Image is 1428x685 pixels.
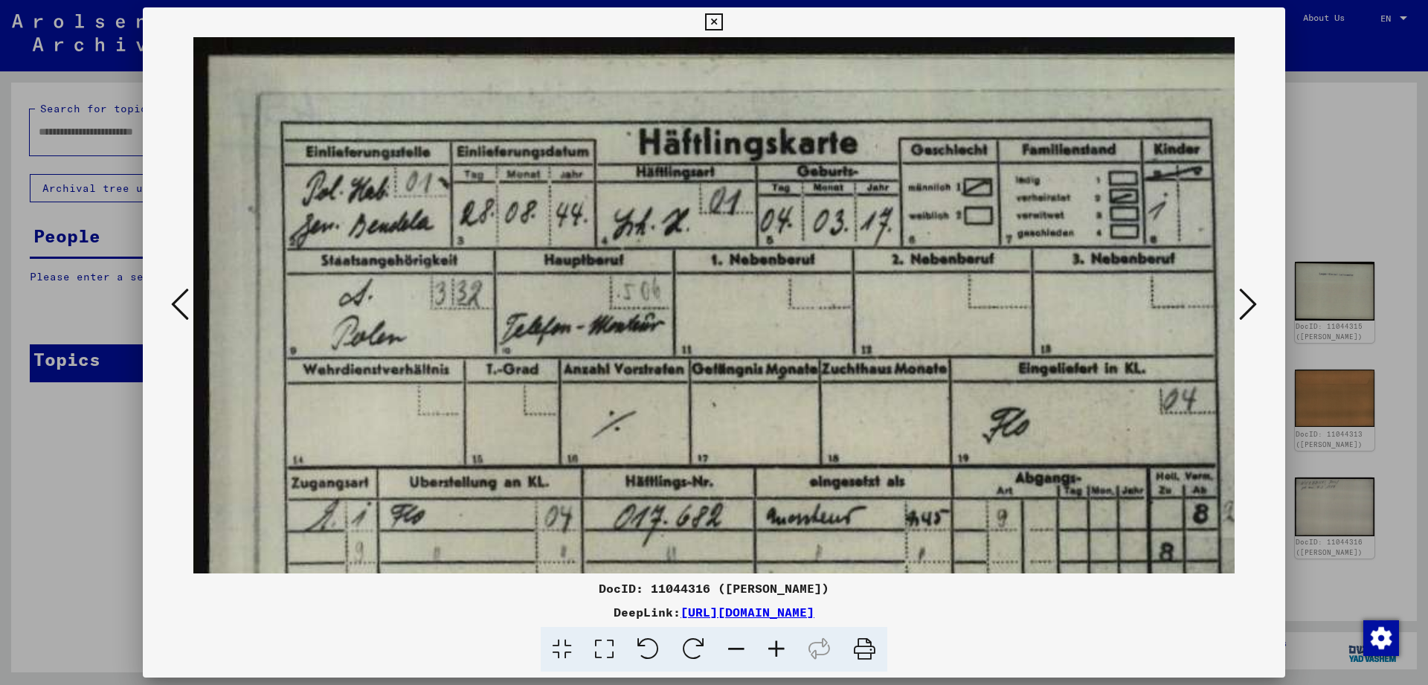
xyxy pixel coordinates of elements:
[1363,620,1398,655] div: Change consent
[681,605,814,620] a: [URL][DOMAIN_NAME]
[143,603,1285,621] div: DeepLink:
[1363,620,1399,656] img: Change consent
[143,579,1285,597] div: DocID: 11044316 ([PERSON_NAME])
